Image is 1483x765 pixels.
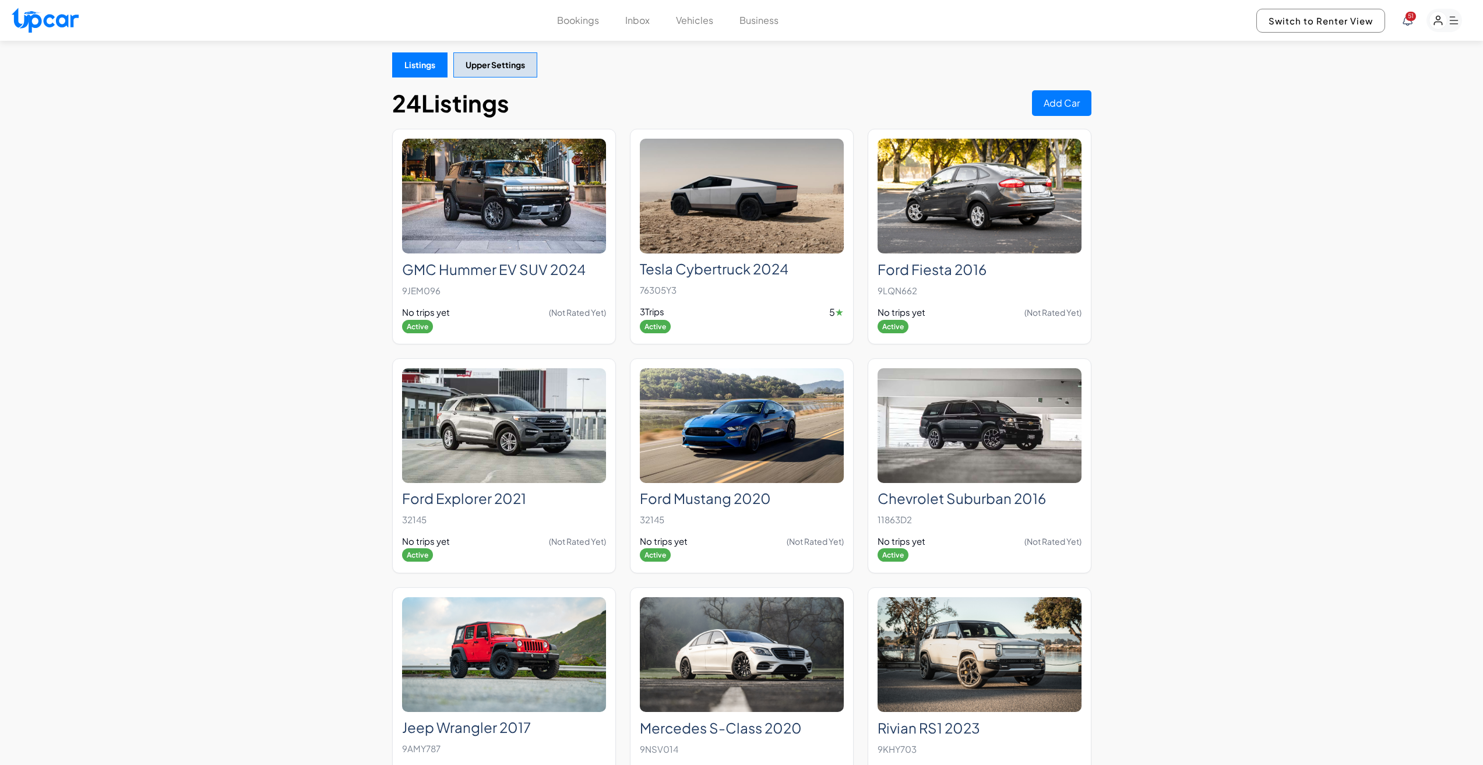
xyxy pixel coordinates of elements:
p: 9KHY703 [878,741,1082,757]
span: No trips yet [402,306,450,319]
h1: 24 Listings [392,89,509,117]
p: 11863D2 [878,512,1082,528]
img: GMC Hummer EV SUV 2024 [402,139,606,253]
span: Active [878,548,908,562]
span: No trips yet [640,535,688,548]
h2: Ford Fiesta 2016 [878,261,1082,278]
p: 9NSV014 [640,741,844,757]
p: 9AMY787 [402,741,606,757]
span: Active [640,320,671,333]
span: 3 Trips [640,305,664,319]
span: You have new notifications [1405,12,1416,21]
button: Switch to Renter View [1256,9,1385,33]
p: 9JEM096 [402,283,606,299]
h2: Ford Explorer 2021 [402,490,606,507]
h2: Tesla Cybertruck 2024 [640,260,844,277]
button: Listings [392,52,448,77]
img: Ford Mustang 2020 [640,368,844,483]
img: Tesla Cybertruck 2024 [640,139,844,253]
span: No trips yet [878,306,925,319]
span: (Not Rated Yet) [1024,535,1082,547]
span: Active [402,548,433,562]
span: (Not Rated Yet) [787,535,844,547]
img: Jeep Wrangler 2017 [402,597,606,712]
img: Mercedes S-Class 2020 [640,597,844,712]
span: Active [878,320,908,333]
img: Rivian RS1 2023 [878,597,1082,712]
img: Ford Explorer 2021 [402,368,606,483]
button: Inbox [625,13,650,27]
h2: Rivian RS1 2023 [878,720,1082,736]
p: 32145 [640,512,844,528]
p: 32145 [402,512,606,528]
h2: Ford Mustang 2020 [640,490,844,507]
span: (Not Rated Yet) [549,306,606,318]
p: 9LQN662 [878,283,1082,299]
span: (Not Rated Yet) [1024,306,1082,318]
button: Bookings [557,13,599,27]
p: 76305Y3 [640,282,844,298]
button: Vehicles [676,13,713,27]
h2: Mercedes S-Class 2020 [640,720,844,736]
span: (Not Rated Yet) [549,535,606,547]
button: Add Car [1032,90,1091,116]
span: 5 [829,305,844,319]
img: Ford Fiesta 2016 [878,139,1082,253]
button: Business [739,13,779,27]
h2: Chevrolet Suburban 2016 [878,490,1082,507]
button: Upper Settings [453,52,537,77]
img: Upcar Logo [12,8,79,33]
span: Active [640,548,671,562]
h2: GMC Hummer EV SUV 2024 [402,261,606,278]
span: ★ [835,305,844,319]
span: No trips yet [402,535,450,548]
span: No trips yet [878,535,925,548]
span: Active [402,320,433,333]
h2: Jeep Wrangler 2017 [402,719,606,736]
img: Chevrolet Suburban 2016 [878,368,1082,483]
